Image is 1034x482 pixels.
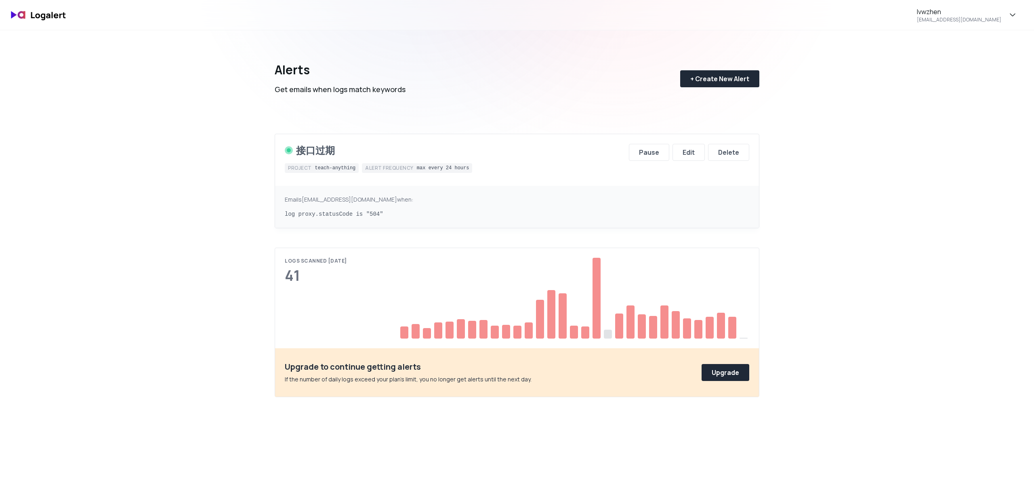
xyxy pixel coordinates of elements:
pre: log proxy.statusCode is "504" [285,210,749,218]
button: + Create New Alert [680,70,759,87]
div: [EMAIL_ADDRESS][DOMAIN_NAME] [917,17,1001,23]
div: Project [288,165,312,171]
div: lvwzhen [917,7,941,17]
div: Pause [639,147,659,157]
button: lvwzhen[EMAIL_ADDRESS][DOMAIN_NAME] [907,3,1028,27]
button: Delete [708,144,749,161]
span: If the number of daily logs exceed your plan's limit, you no longer get alerts until the next day. [285,375,532,383]
div: Alerts [275,63,406,77]
div: Delete [718,147,739,157]
div: Upgrade [712,368,739,377]
div: + Create New Alert [690,74,749,84]
div: 41 [285,267,347,284]
div: Alert frequency [365,165,414,171]
button: Upgrade [702,364,749,381]
span: Upgrade to continue getting alerts [285,361,421,373]
div: Logs scanned [DATE] [285,258,347,264]
div: Emails [EMAIL_ADDRESS][DOMAIN_NAME] when: [285,196,749,204]
div: Edit [683,147,695,157]
div: teach-anything [315,165,356,171]
img: logo [6,6,71,25]
button: Pause [629,144,669,161]
div: Get emails when logs match keywords [275,84,406,95]
button: Edit [673,144,705,161]
div: max every 24 hours [417,165,469,171]
div: 接口过期 [296,144,335,157]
